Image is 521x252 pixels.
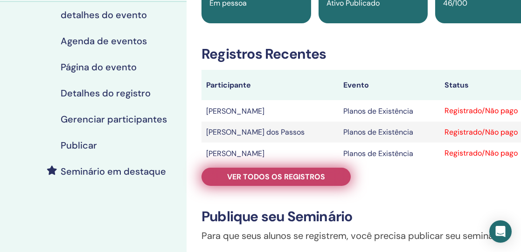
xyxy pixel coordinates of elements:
[206,106,264,116] font: [PERSON_NAME]
[61,35,147,47] font: Agenda de eventos
[61,139,97,151] font: Publicar
[201,168,351,186] a: Ver todos os registros
[343,106,413,116] font: Planos de Existência
[206,149,264,158] font: [PERSON_NAME]
[489,220,512,243] div: Abra o Intercom Messenger
[61,61,137,73] font: Página do evento
[227,172,325,182] font: Ver todos os registros
[61,87,151,99] font: Detalhes do registro
[201,207,352,225] font: Publique seu Seminário
[445,148,518,158] font: Registrado/Não pago
[343,127,413,137] font: Planos de Existência
[445,106,518,116] font: Registrado/Não pago
[206,127,305,137] font: [PERSON_NAME] dos Passos
[61,113,167,125] font: Gerenciar participantes
[201,230,507,242] font: Para que seus alunos se registrem, você precisa publicar seu seminário.
[445,80,469,90] font: Status
[201,45,326,63] font: Registros Recentes
[343,149,413,158] font: Planos de Existência
[445,127,518,137] font: Registrado/Não pago
[343,80,369,90] font: Evento
[206,80,251,90] font: Participante
[61,9,147,21] font: detalhes do evento
[61,165,166,177] font: Seminário em destaque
